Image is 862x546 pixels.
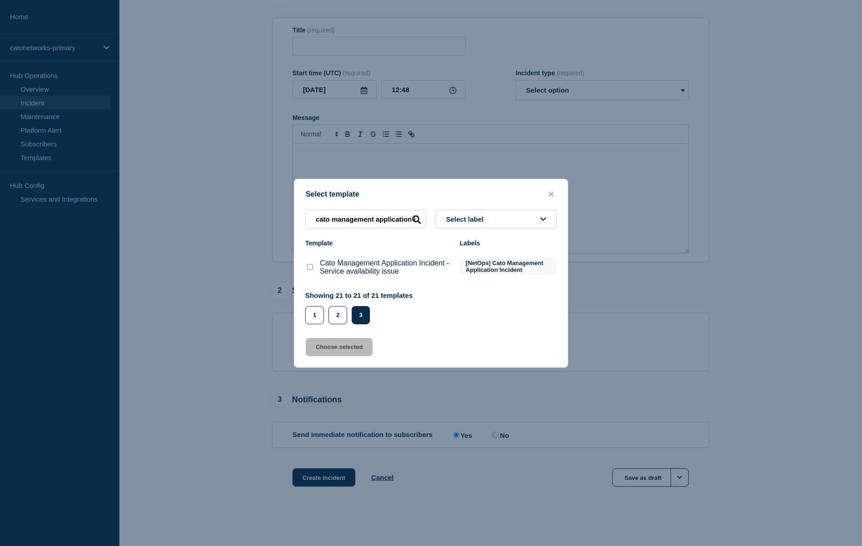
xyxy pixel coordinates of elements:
[328,306,347,324] button: 2
[305,210,426,229] input: Search templates & labels
[307,264,313,270] input: Cato Management Application Incident - Service availability issue checkbox
[352,306,369,324] button: 3
[460,239,557,247] div: Labels
[546,190,556,199] button: close button
[305,291,413,299] p: Showing 21 to 21 of 21 templates
[446,215,487,223] span: Select label
[306,338,373,356] button: Choose selected
[460,258,557,275] span: [NetOps] Cato Management Application Incident
[294,190,568,199] div: Select template
[320,259,451,276] p: Cato Management Application Incident - Service availability issue
[305,306,324,324] button: 1
[305,239,451,247] div: Template
[436,210,557,229] button: Select label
